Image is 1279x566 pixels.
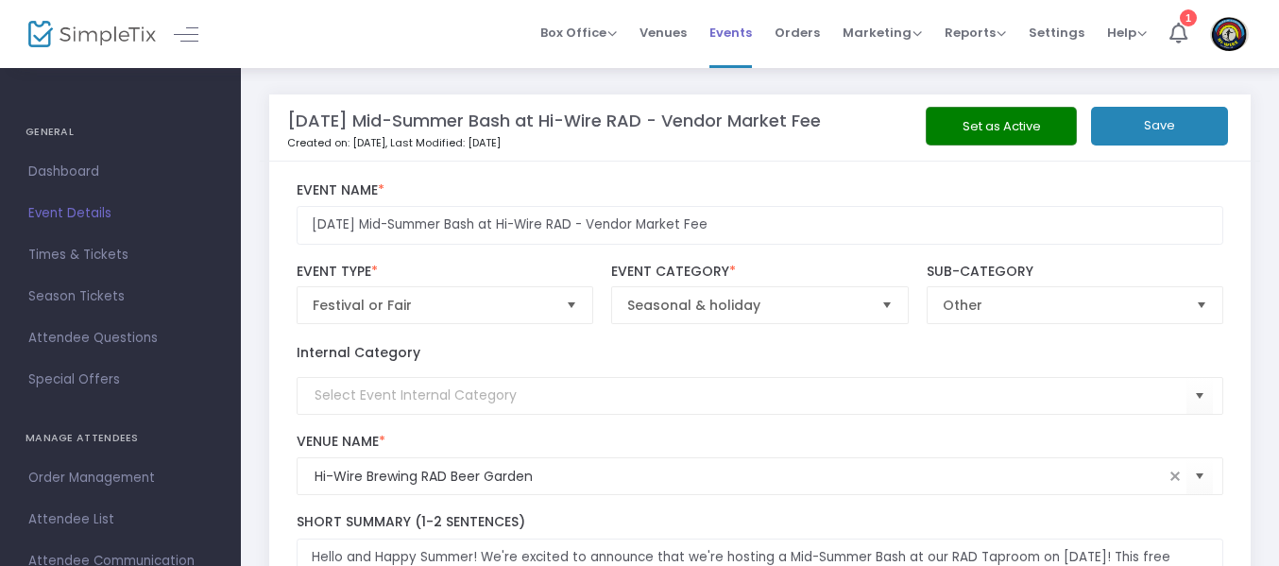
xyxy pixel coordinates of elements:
[28,201,213,226] span: Event Details
[315,386,1187,405] input: Select Event Internal Category
[28,284,213,309] span: Season Tickets
[287,135,918,151] p: Created on: [DATE]
[843,24,922,42] span: Marketing
[28,466,213,490] span: Order Management
[1180,9,1197,26] div: 1
[297,343,420,363] label: Internal Category
[385,135,501,150] span: , Last Modified: [DATE]
[1188,287,1215,323] button: Select
[627,296,865,315] span: Seasonal & holiday
[28,368,213,392] span: Special Offers
[26,113,215,151] h4: GENERAL
[943,296,1181,315] span: Other
[558,287,585,323] button: Select
[28,243,213,267] span: Times & Tickets
[26,420,215,457] h4: MANAGE ATTENDEES
[297,182,1224,199] label: Event Name
[1091,107,1228,146] button: Save
[287,108,821,133] m-panel-title: [DATE] Mid-Summer Bash at Hi-Wire RAD - Vendor Market Fee
[297,206,1224,245] input: Enter Event Name
[540,24,617,42] span: Box Office
[1186,376,1213,415] button: Select
[927,264,1223,281] label: Sub-Category
[874,287,900,323] button: Select
[297,434,1224,451] label: Venue Name
[297,512,525,531] span: Short Summary (1-2 Sentences)
[611,264,908,281] label: Event Category
[775,9,820,57] span: Orders
[639,9,687,57] span: Venues
[709,9,752,57] span: Events
[28,326,213,351] span: Attendee Questions
[28,160,213,184] span: Dashboard
[926,107,1077,146] button: Set as Active
[1164,465,1186,488] span: clear
[1029,9,1084,57] span: Settings
[1186,457,1213,496] button: Select
[945,24,1006,42] span: Reports
[297,264,593,281] label: Event Type
[1107,24,1147,42] span: Help
[315,467,1165,487] input: Select Venue
[28,507,213,532] span: Attendee List
[313,296,551,315] span: Festival or Fair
